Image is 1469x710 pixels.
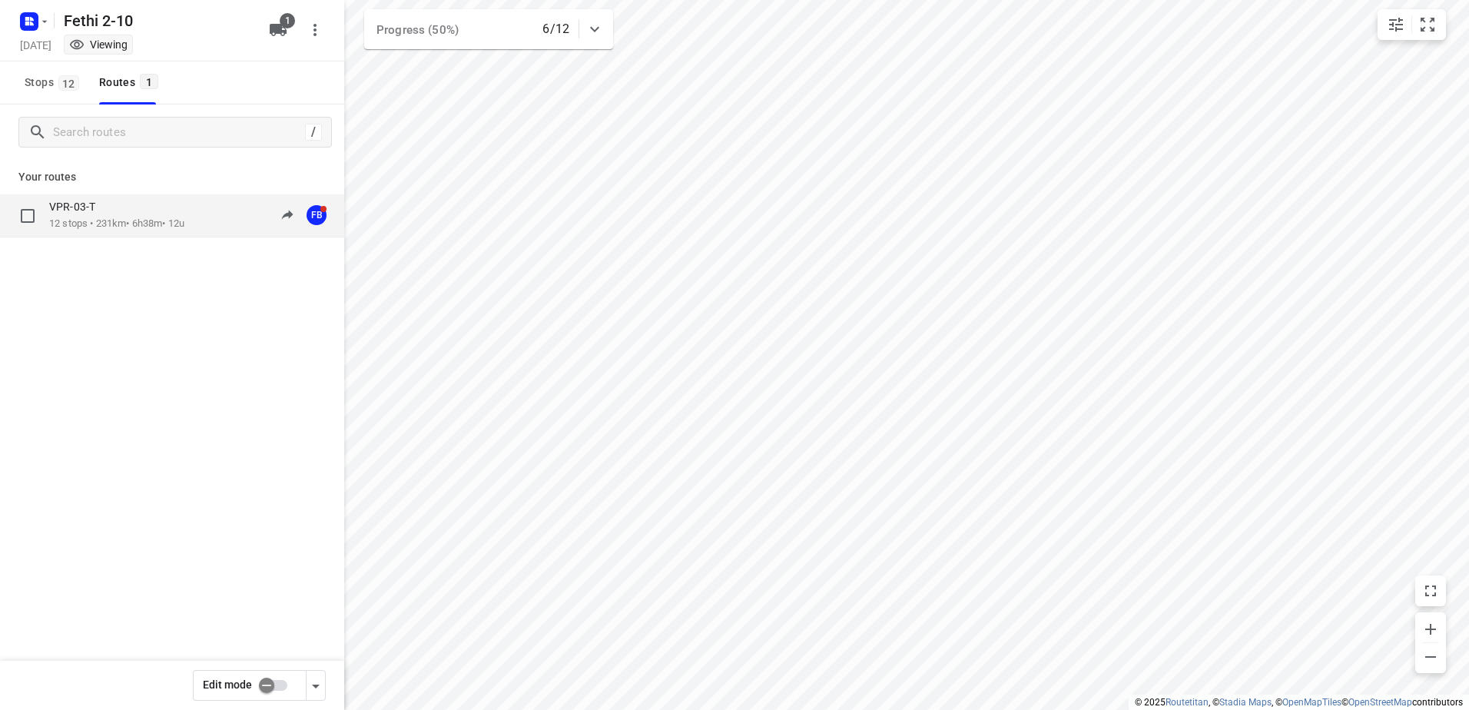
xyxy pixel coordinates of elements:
[18,169,326,185] p: Your routes
[280,13,295,28] span: 1
[1412,9,1443,40] button: Fit zoom
[1282,697,1341,708] a: OpenMapTiles
[58,75,79,91] span: 12
[140,74,158,89] span: 1
[99,73,163,92] div: Routes
[263,15,293,45] button: 1
[49,217,184,231] p: 12 stops • 231km • 6h38m • 12u
[53,121,305,144] input: Search routes
[305,124,322,141] div: /
[12,201,43,231] span: Select
[1135,697,1463,708] li: © 2025 , © , © © contributors
[1219,697,1272,708] a: Stadia Maps
[307,675,325,695] div: Driver app settings
[376,23,459,37] span: Progress (50%)
[1348,697,1412,708] a: OpenStreetMap
[1378,9,1446,40] div: small contained button group
[364,9,613,49] div: Progress (50%)6/12
[542,20,569,38] p: 6/12
[203,678,252,691] span: Edit mode
[272,200,303,231] button: Send to driver
[49,200,104,214] p: VPR-03-T
[1381,9,1411,40] button: Map settings
[25,73,84,92] span: Stops
[1166,697,1209,708] a: Routetitan
[300,15,330,45] button: More
[69,37,128,52] div: You are currently in view mode. To make any changes, go to edit project.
